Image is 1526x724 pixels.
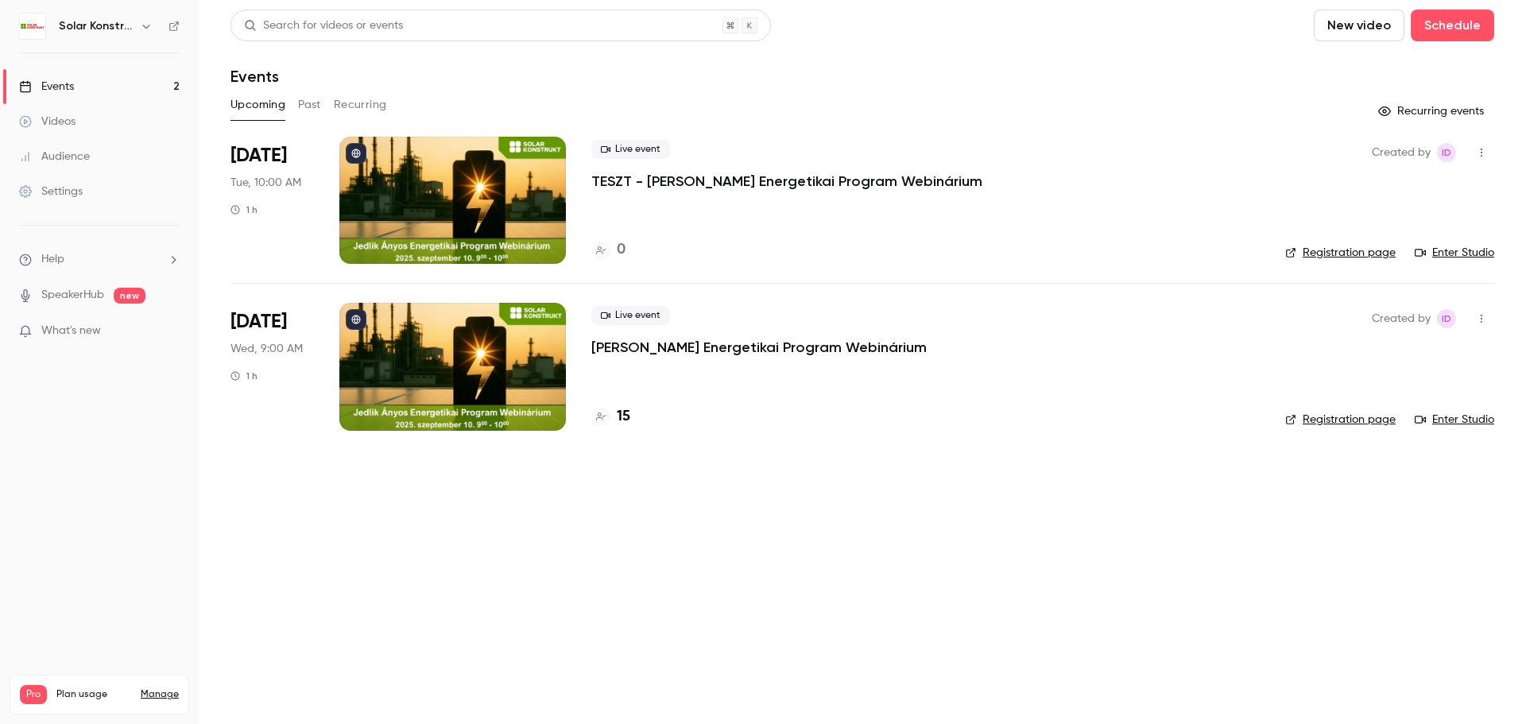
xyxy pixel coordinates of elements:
[1314,10,1404,41] button: New video
[591,140,670,159] span: Live event
[19,184,83,199] div: Settings
[19,251,180,268] li: help-dropdown-opener
[1411,10,1494,41] button: Schedule
[1442,143,1451,162] span: ID
[56,688,131,701] span: Plan usage
[230,137,314,264] div: Sep 2 Tue, 10:00 AM (Europe/Budapest)
[41,251,64,268] span: Help
[1285,412,1396,428] a: Registration page
[1415,245,1494,261] a: Enter Studio
[141,688,179,701] a: Manage
[19,149,90,165] div: Audience
[20,14,45,39] img: Solar Konstrukt Kft.
[1437,143,1456,162] span: Istvan Dobo
[591,172,982,191] a: TESZT - [PERSON_NAME] Energetikai Program Webinárium
[591,306,670,325] span: Live event
[230,92,285,118] button: Upcoming
[230,143,287,168] span: [DATE]
[230,370,258,382] div: 1 h
[591,406,630,428] a: 15
[591,239,626,261] a: 0
[1285,245,1396,261] a: Registration page
[230,309,287,335] span: [DATE]
[1437,309,1456,328] span: Istvan Dobo
[230,303,314,430] div: Sep 10 Wed, 9:00 AM (Europe/Budapest)
[1442,309,1451,328] span: ID
[20,685,47,704] span: Pro
[591,338,927,357] a: [PERSON_NAME] Energetikai Program Webinárium
[298,92,321,118] button: Past
[19,114,76,130] div: Videos
[617,239,626,261] h4: 0
[19,79,74,95] div: Events
[114,288,145,304] span: new
[617,406,630,428] h4: 15
[230,203,258,216] div: 1 h
[244,17,403,34] div: Search for videos or events
[1372,309,1431,328] span: Created by
[230,67,279,86] h1: Events
[230,175,301,191] span: Tue, 10:00 AM
[41,323,101,339] span: What's new
[334,92,387,118] button: Recurring
[41,287,104,304] a: SpeakerHub
[1415,412,1494,428] a: Enter Studio
[59,18,134,34] h6: Solar Konstrukt Kft.
[230,341,303,357] span: Wed, 9:00 AM
[1371,99,1494,124] button: Recurring events
[1372,143,1431,162] span: Created by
